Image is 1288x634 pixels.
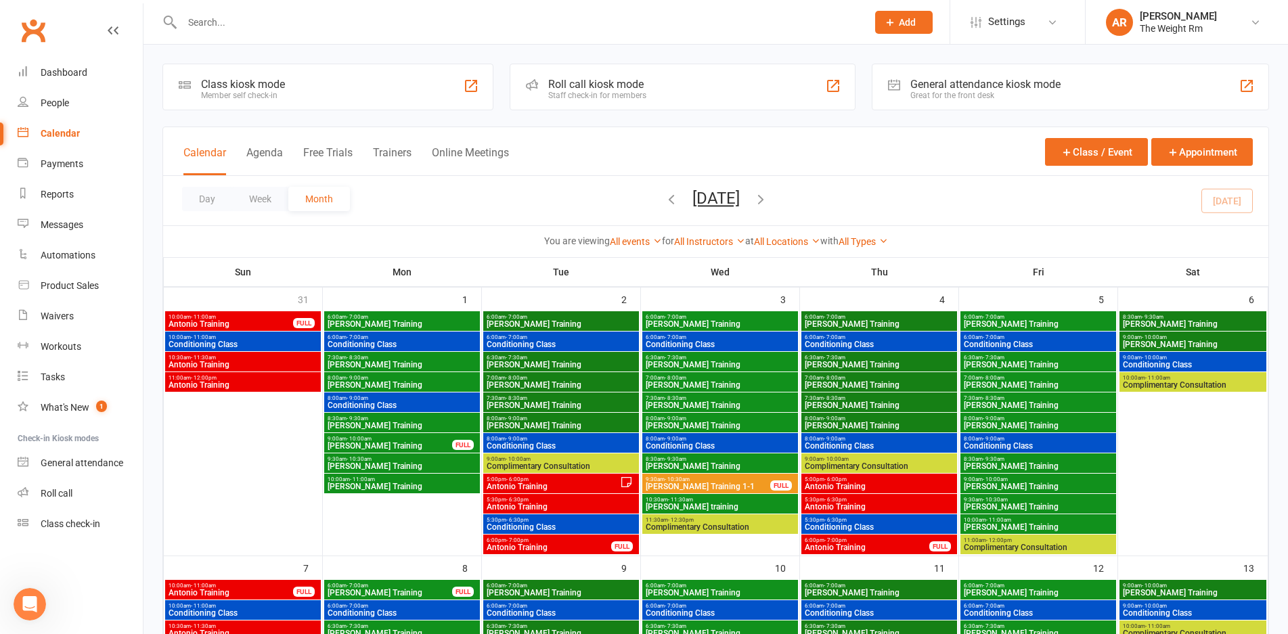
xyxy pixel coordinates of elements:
a: All Locations [754,236,820,247]
span: 7:00am [804,375,954,381]
span: [PERSON_NAME] Training [963,320,1113,328]
a: Reports [18,179,143,210]
span: - 10:30am [665,476,690,482]
span: - 10:00am [983,476,1008,482]
span: 5:30pm [804,497,954,503]
span: 5:30pm [486,497,636,503]
span: - 7:00am [347,583,368,589]
span: 7:30am [327,355,477,361]
th: Tue [482,258,641,286]
span: [PERSON_NAME] Training [327,361,477,369]
span: 7:30am [486,395,636,401]
a: Payments [18,149,143,179]
span: - 7:00am [665,314,686,320]
span: 6:00am [804,583,954,589]
span: Conditioning Class [486,340,636,348]
span: 6:00am [963,583,1113,589]
span: 6:00am [963,334,1113,340]
div: FULL [293,318,315,328]
div: 3 [780,288,799,310]
span: - 7:30am [665,355,686,361]
th: Wed [641,258,800,286]
span: 6:00am [486,334,636,340]
span: Antonio Training [486,482,620,491]
div: Reports [41,189,74,200]
span: 9:30am [327,456,477,462]
span: Antonio Training [804,543,930,551]
span: 10:00am [327,476,477,482]
span: Conditioning Class [963,442,1113,450]
div: 13 [1243,556,1268,579]
span: 8:00am [486,436,636,442]
span: [PERSON_NAME] Training [1122,320,1264,328]
strong: for [662,235,674,246]
span: 6:00pm [804,537,930,543]
span: - 8:30am [824,395,845,401]
a: What's New1 [18,392,143,423]
span: - 11:30am [191,355,216,361]
div: Dashboard [41,67,87,78]
span: - 10:00am [347,436,372,442]
button: Add [875,11,933,34]
div: 6 [1249,288,1268,310]
span: Antonio Training [486,543,612,551]
span: - 7:00pm [506,537,529,543]
button: Class / Event [1045,138,1148,166]
th: Sat [1118,258,1268,286]
span: 1 [96,401,107,412]
span: - 7:00am [506,314,527,320]
span: - 6:30pm [824,497,847,503]
span: - 7:00am [824,314,845,320]
span: [PERSON_NAME] Training [327,422,477,430]
div: Staff check-in for members [548,91,646,100]
span: 6:00am [486,314,636,320]
button: Trainers [373,146,412,175]
span: [PERSON_NAME] Training [327,462,477,470]
span: [PERSON_NAME] Training [486,401,636,409]
span: 6:00am [645,314,795,320]
span: Complimentary Consultation [645,523,795,531]
span: [PERSON_NAME] Training [327,320,477,328]
div: Class kiosk mode [201,78,285,91]
div: 1 [462,288,481,310]
a: Messages [18,210,143,240]
span: [PERSON_NAME] Training [804,361,954,369]
span: - 6:30pm [506,497,529,503]
span: Conditioning Class [804,442,954,450]
span: Conditioning Class [963,340,1113,348]
span: 10:00am [1122,375,1264,381]
span: 9:30am [963,497,1113,503]
span: Add [899,17,916,28]
span: 6:00am [645,583,795,589]
div: Roll call kiosk mode [548,78,646,91]
span: - 9:00am [506,436,527,442]
span: 10:00am [963,517,1113,523]
span: - 6:30pm [506,517,529,523]
span: 8:30am [645,456,795,462]
span: - 7:00am [347,334,368,340]
span: - 7:00am [347,314,368,320]
span: - 9:00am [665,415,686,422]
input: Search... [178,13,858,32]
a: Dashboard [18,58,143,88]
span: - 11:00am [350,476,375,482]
a: All events [610,236,662,247]
div: 4 [939,288,958,310]
span: 6:00am [645,334,795,340]
span: - 12:00pm [191,375,217,381]
th: Mon [323,258,482,286]
span: [PERSON_NAME] Training [486,422,636,430]
span: [PERSON_NAME] Training [645,462,795,470]
span: Complimentary Consultation [804,462,954,470]
a: Calendar [18,118,143,149]
span: - 9:00am [983,415,1004,422]
span: [PERSON_NAME] Training [963,503,1113,511]
div: Member self check-in [201,91,285,100]
a: Class kiosk mode [18,509,143,539]
div: 8 [462,556,481,579]
span: 9:00am [486,456,636,462]
span: 9:00am [1122,583,1264,589]
span: - 11:30am [668,497,693,503]
div: FULL [452,440,474,450]
span: Conditioning Class [804,340,954,348]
